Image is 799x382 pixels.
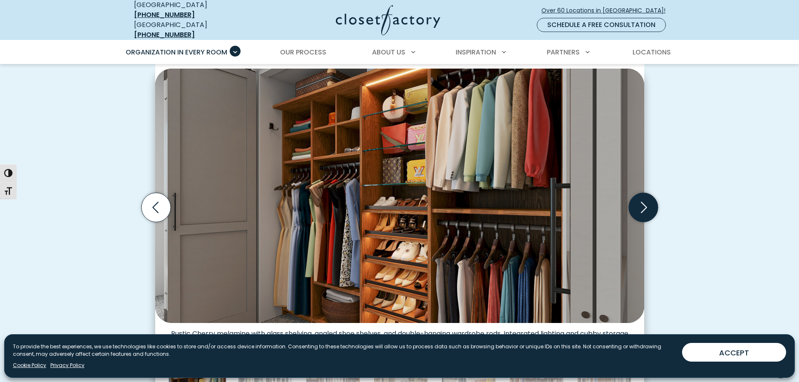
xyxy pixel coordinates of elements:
[126,47,227,57] span: Organization in Every Room
[138,190,174,225] button: Previous slide
[547,47,580,57] span: Partners
[541,6,672,15] span: Over 60 Locations in [GEOGRAPHIC_DATA]!
[633,47,671,57] span: Locations
[13,343,675,358] p: To provide the best experiences, we use technologies like cookies to store and/or access device i...
[155,323,644,346] figcaption: Rustic Cherry melamine with glass shelving, angled shoe shelves, and double-hanging wardrobe rods...
[682,343,786,362] button: ACCEPT
[280,47,326,57] span: Our Process
[134,30,195,39] a: [PHONE_NUMBER]
[134,10,195,20] a: [PHONE_NUMBER]
[456,47,496,57] span: Inspiration
[50,362,84,369] a: Privacy Policy
[120,41,679,64] nav: Primary Menu
[134,20,255,40] div: [GEOGRAPHIC_DATA]
[537,18,666,32] a: Schedule a Free Consultation
[541,3,672,18] a: Over 60 Locations in [GEOGRAPHIC_DATA]!
[13,362,46,369] a: Cookie Policy
[625,190,661,225] button: Next slide
[336,5,440,35] img: Closet Factory Logo
[372,47,405,57] span: About Us
[155,69,644,323] img: Built-in custom closet Rustic Cherry melamine with glass shelving, angled shoe shelves, and tripl...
